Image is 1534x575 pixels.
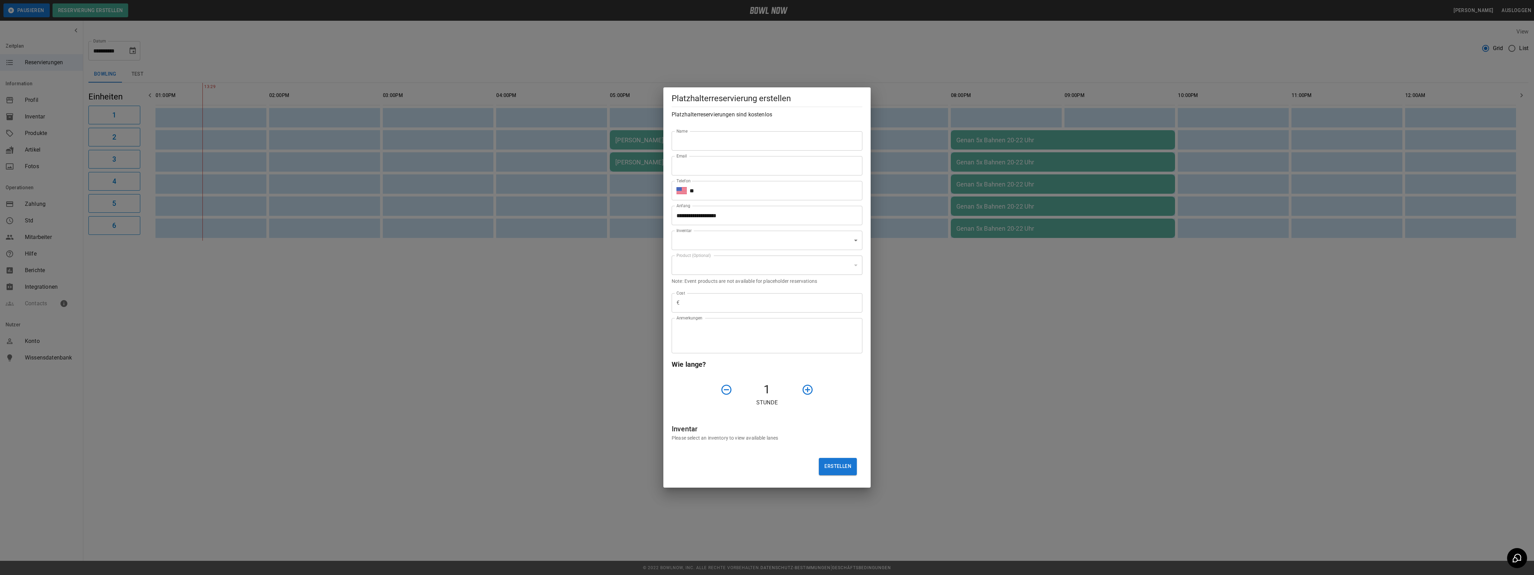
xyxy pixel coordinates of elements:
div: ​ [672,231,862,250]
h6: Inventar [672,423,862,434]
button: Erstellen [819,458,857,475]
p: Note: Event products are not available for placeholder reservations [672,278,862,285]
p: € [676,299,680,307]
label: Anfang [676,203,690,209]
h6: Wie lange? [672,359,862,370]
h4: 1 [735,382,799,397]
p: Stunde [672,399,862,407]
input: Choose date, selected date is Sep 23, 2025 [672,206,858,225]
button: Select country [676,185,687,196]
h6: Platzhalterreservierungen sind kostenlos [672,110,862,119]
div: ​ [672,256,862,275]
h5: Platzhalterreservierung erstellen [672,93,862,104]
label: Telefon [676,178,691,184]
p: Please select an inventory to view available lanes [672,434,862,441]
